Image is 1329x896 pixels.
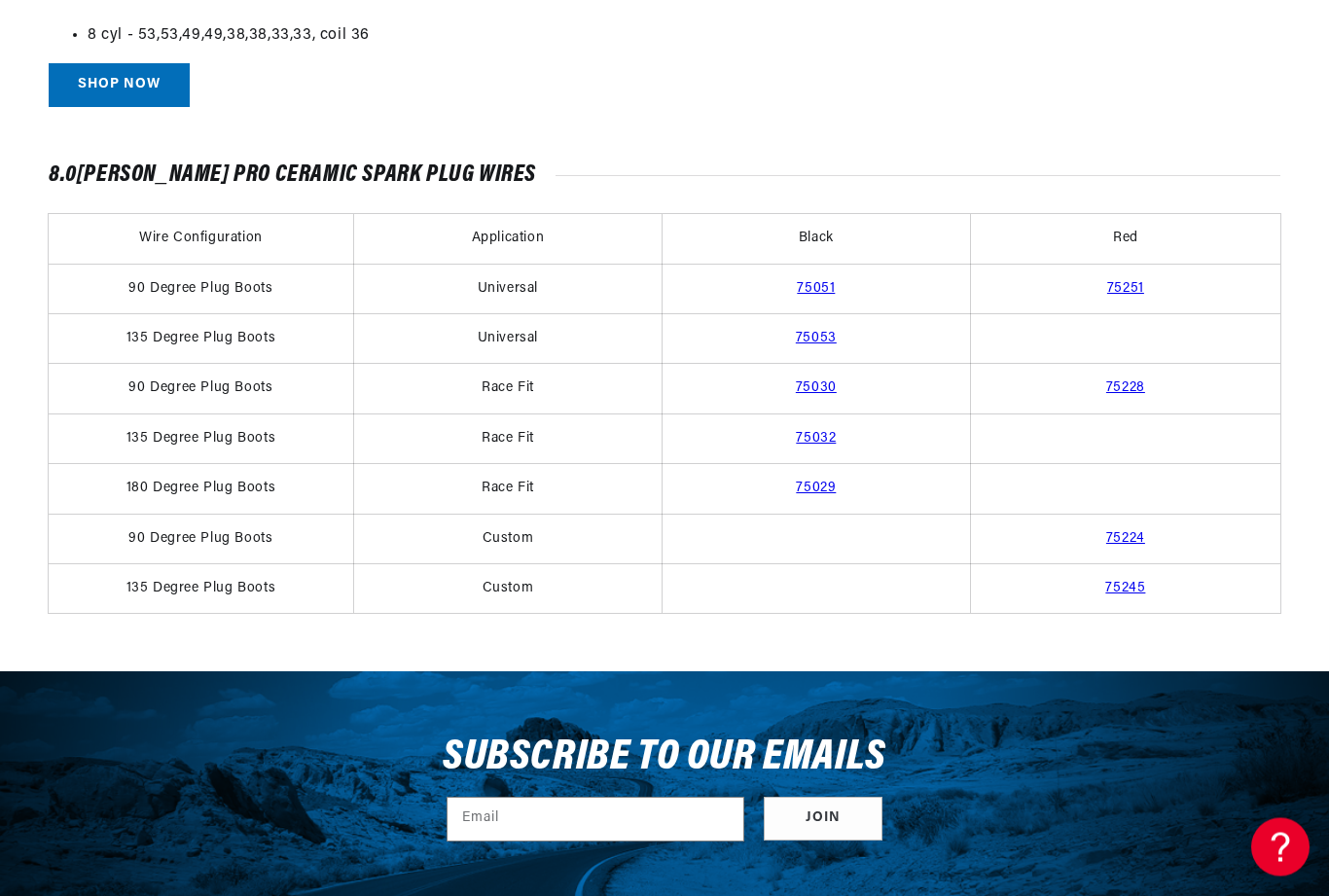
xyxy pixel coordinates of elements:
[662,215,970,265] td: Black
[49,64,190,108] a: Shop Now
[49,215,353,265] td: Wire Configuration
[49,315,353,365] td: 135 Degree Plug Boots
[353,265,662,314] td: Universal
[49,465,353,515] td: 180 Degree Plug Boots
[1107,282,1144,297] a: 75251
[88,24,1280,50] li: 8 cyl - 53,53,49,49,38,38,33,33, coil 36
[353,515,662,564] td: Custom
[49,515,353,564] td: 90 Degree Plug Boots
[49,565,353,615] td: 135 Degree Plug Boots
[49,414,353,464] td: 135 Degree Plug Boots
[353,565,662,615] td: Custom
[49,265,353,314] td: 90 Degree Plug Boots
[1106,532,1145,547] a: 75224
[796,432,836,447] a: 75032
[796,332,837,346] a: 75053
[353,465,662,515] td: Race Fit
[970,215,1280,265] td: Red
[49,166,1280,186] h2: 8.0[PERSON_NAME] Pro Ceramic Spark Plug Wires
[353,315,662,365] td: Universal
[353,414,662,464] td: Race Fit
[797,282,835,297] a: 75051
[1106,381,1145,396] a: 75228
[448,799,743,842] input: Email
[796,482,836,496] a: 75029
[353,365,662,414] td: Race Fit
[353,215,662,265] td: Application
[443,740,886,777] h3: Subscribe to our emails
[49,365,353,414] td: 90 Degree Plug Boots
[1105,582,1145,596] a: 75245
[764,798,882,842] button: Subscribe
[796,381,837,396] a: 75030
